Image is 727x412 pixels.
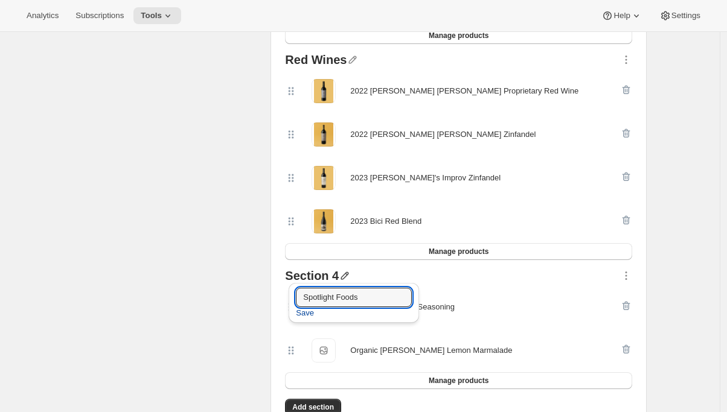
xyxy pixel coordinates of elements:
[350,344,512,357] div: Organic [PERSON_NAME] Lemon Marmalade
[350,172,501,184] div: 2023 [PERSON_NAME]'s Improv Zinfandel
[75,11,124,21] span: Subscriptions
[285,270,339,285] div: Section 4
[350,215,421,227] div: 2023 Bici Red Blend
[27,11,59,21] span: Analytics
[429,247,488,256] span: Manage products
[350,85,578,97] div: 2022 [PERSON_NAME] [PERSON_NAME] Proprietary Red Wine
[285,54,347,69] div: Red Wines
[141,11,162,21] span: Tools
[285,27,632,44] button: Manage products
[613,11,630,21] span: Help
[671,11,700,21] span: Settings
[652,7,708,24] button: Settings
[594,7,649,24] button: Help
[285,372,632,389] button: Manage products
[350,128,536,141] div: 2022 [PERSON_NAME] [PERSON_NAME] Zinfandel
[292,402,334,412] span: Add section
[68,7,131,24] button: Subscriptions
[133,7,181,24] button: Tools
[289,303,321,323] button: Save
[285,243,632,260] button: Manage products
[19,7,66,24] button: Analytics
[429,376,488,385] span: Manage products
[429,31,488,40] span: Manage products
[296,307,314,319] span: Save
